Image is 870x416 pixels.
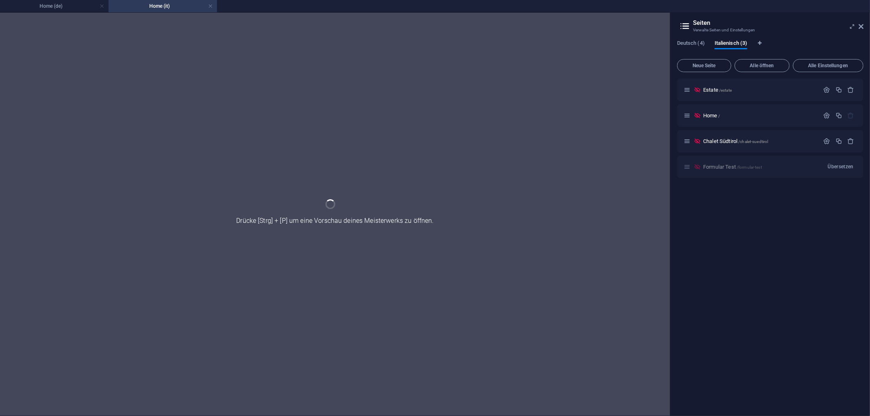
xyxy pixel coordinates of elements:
div: Einstellungen [824,86,830,93]
div: Entfernen [848,86,855,93]
span: Klick, um Seite zu öffnen [703,112,720,119]
div: Estate/estate [701,87,819,92]
span: Neue Seite [681,63,728,68]
div: Einstellungen [824,112,830,119]
div: Chalet Südtirol/chalet-suedtirol [701,139,819,144]
span: Deutsch (4) [677,38,705,50]
span: / [718,114,720,118]
div: Home/ [701,113,819,118]
span: Alle Einstellungen [797,63,860,68]
div: Duplizieren [835,86,842,93]
button: Übersetzen [825,160,857,173]
span: Estate [703,87,732,93]
div: Die Startseite kann nicht gelöscht werden [848,112,855,119]
span: Übersetzen [828,163,854,170]
div: Duplizieren [835,138,842,145]
span: /chalet-suedtirol [738,139,768,144]
span: Alle öffnen [738,63,786,68]
button: Alle Einstellungen [793,59,863,72]
div: Einstellungen [824,138,830,145]
h2: Seiten [693,19,863,26]
div: Duplizieren [835,112,842,119]
div: Sprachen-Tabs [677,40,863,56]
span: Klick, um Seite zu öffnen [703,138,768,144]
button: Alle öffnen [735,59,790,72]
h3: Verwalte Seiten und Einstellungen [693,26,847,34]
h4: Home (it) [108,2,217,11]
div: Entfernen [848,138,855,145]
button: Neue Seite [677,59,731,72]
span: /estate [719,88,732,92]
span: Italienisch (3) [715,38,747,50]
